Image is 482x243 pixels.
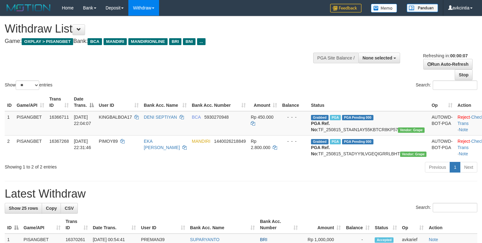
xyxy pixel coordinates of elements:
th: Bank Acc. Name: activate to sort column ascending [141,93,189,111]
a: Note [459,127,468,132]
th: Game/API: activate to sort column ascending [21,216,63,234]
td: AUTOWD-BOT-PGA [429,135,455,159]
span: Rp 450.000 [251,115,273,120]
th: Amount: activate to sort column ascending [248,93,280,111]
td: 1 [5,111,14,136]
b: PGA Ref. No: [311,121,330,132]
label: Show entries [5,80,52,90]
span: OXPLAY > PISANGBET [22,38,73,45]
a: CSV [61,203,78,214]
img: panduan.png [407,4,438,12]
td: PISANGBET [14,135,47,159]
img: MOTION_logo.png [5,3,52,13]
h4: Game: Bank: [5,38,315,44]
a: Reject [458,115,470,120]
a: Reject [458,139,470,144]
td: AUTOWD-BOT-PGA [429,111,455,136]
th: User ID: activate to sort column ascending [96,93,142,111]
th: ID [5,93,14,111]
strong: 00:00:07 [450,53,468,58]
label: Search: [416,203,477,212]
th: Balance [280,93,308,111]
span: 16367268 [49,139,69,144]
span: [DATE] 22:04:07 [74,115,91,126]
td: 2 [5,135,14,159]
th: User ID: activate to sort column ascending [138,216,187,234]
label: Search: [416,80,477,90]
th: Amount: activate to sort column ascending [300,216,343,234]
th: Op: activate to sort column ascending [429,93,455,111]
span: BCA [192,115,201,120]
a: 1 [450,162,460,173]
a: Next [460,162,477,173]
span: MANDIRI [104,38,127,45]
th: Status [308,93,429,111]
span: BNI [183,38,195,45]
a: SUPARYANTO [190,237,220,242]
span: 16366711 [49,115,69,120]
span: BRI [169,38,181,45]
span: Rp 2.800.000 [251,139,270,150]
h1: Withdraw List [5,23,315,35]
th: Op: activate to sort column ascending [399,216,426,234]
div: PGA Site Balance / [313,53,358,63]
a: Previous [425,162,450,173]
input: Search: [433,80,477,90]
span: Copy [46,206,57,211]
a: Run Auto-Refresh [423,59,473,70]
td: TF_250815_STADYY9LVGEQIGRRLBHT [308,135,429,159]
span: Show 25 rows [9,206,38,211]
div: Showing 1 to 2 of 2 entries [5,161,196,170]
th: Date Trans.: activate to sort column ascending [90,216,138,234]
span: Marked by avkarief [330,139,341,144]
img: Feedback.jpg [330,4,361,13]
span: [DATE] 22:31:46 [74,139,91,150]
img: Button%20Memo.svg [371,4,397,13]
b: PGA Ref. No: [311,145,330,156]
div: - - - [282,114,306,120]
span: BRI [260,237,267,242]
span: PGA Pending [342,139,373,144]
span: Accepted [375,237,394,243]
div: - - - [282,138,306,144]
input: Search: [433,203,477,212]
th: Action [426,216,477,234]
th: Bank Acc. Name: activate to sort column ascending [188,216,258,234]
span: MANDIRIONLINE [128,38,168,45]
th: Game/API: activate to sort column ascending [14,93,47,111]
a: Stop [455,70,473,80]
span: BCA [88,38,102,45]
span: Vendor URL: https://settle31.1velocity.biz [400,152,427,157]
span: PGA Pending [342,115,373,120]
td: TF_250815_STA4N1AY55KBTCR8KP57 [308,111,429,136]
th: Trans ID: activate to sort column ascending [63,216,90,234]
th: Trans ID: activate to sort column ascending [47,93,71,111]
a: EKA [PERSON_NAME] [144,139,180,150]
span: Marked by avkcintia [330,115,341,120]
a: DENI SEPTIYAN [144,115,177,120]
span: CSV [65,206,74,211]
td: PISANGBET [14,111,47,136]
th: Balance: activate to sort column ascending [343,216,372,234]
a: Note [459,151,468,156]
th: Status: activate to sort column ascending [372,216,399,234]
span: Copy 1440026218849 to clipboard [214,139,246,144]
span: Grabbed [311,115,329,120]
button: None selected [358,53,400,63]
span: PIMOY89 [99,139,118,144]
th: Date Trans.: activate to sort column descending [71,93,96,111]
span: KINGBALBOA17 [99,115,132,120]
span: Vendor URL: https://settle31.1velocity.biz [398,127,425,133]
span: Copy 5930270948 to clipboard [204,115,229,120]
th: Bank Acc. Number: activate to sort column ascending [189,93,248,111]
select: Showentries [16,80,39,90]
a: Note [429,237,438,242]
a: Copy [42,203,61,214]
span: Refreshing in: [423,53,468,58]
a: Show 25 rows [5,203,42,214]
span: None selected [362,55,392,60]
th: Bank Acc. Number: activate to sort column ascending [257,216,300,234]
span: MANDIRI [192,139,210,144]
h1: Latest Withdraw [5,188,477,200]
span: Grabbed [311,139,329,144]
